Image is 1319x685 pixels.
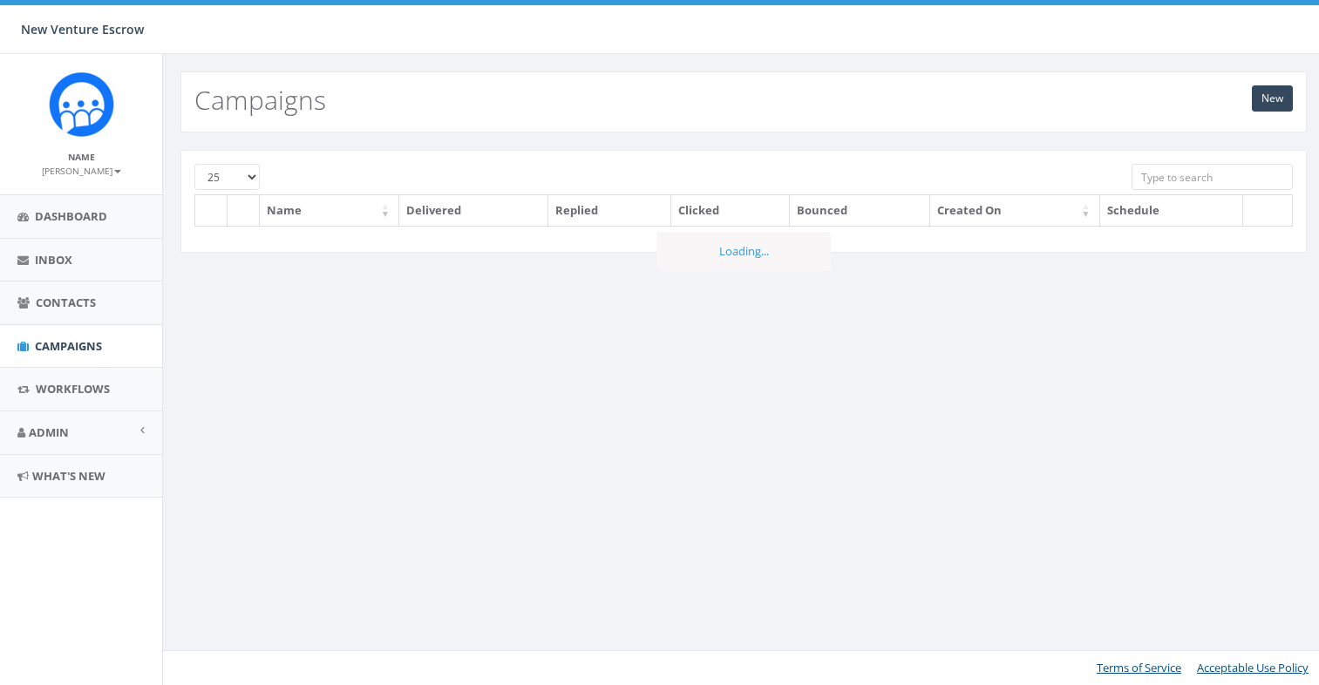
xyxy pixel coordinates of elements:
[1132,164,1293,190] input: Type to search
[32,468,105,484] span: What's New
[1100,195,1243,226] th: Schedule
[21,21,144,37] span: New Venture Escrow
[671,195,791,226] th: Clicked
[930,195,1100,226] th: Created On
[1097,660,1181,675] a: Terms of Service
[194,85,326,114] h2: Campaigns
[68,151,95,163] small: Name
[35,338,102,354] span: Campaigns
[49,71,114,137] img: Rally_Corp_Icon_1.png
[790,195,929,226] th: Bounced
[42,162,121,178] a: [PERSON_NAME]
[36,381,110,397] span: Workflows
[42,165,121,177] small: [PERSON_NAME]
[399,195,548,226] th: Delivered
[260,195,399,226] th: Name
[35,208,107,224] span: Dashboard
[548,195,671,226] th: Replied
[35,252,72,268] span: Inbox
[1252,85,1293,112] a: New
[656,232,831,271] div: Loading...
[36,295,96,310] span: Contacts
[1197,660,1309,675] a: Acceptable Use Policy
[29,424,69,440] span: Admin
